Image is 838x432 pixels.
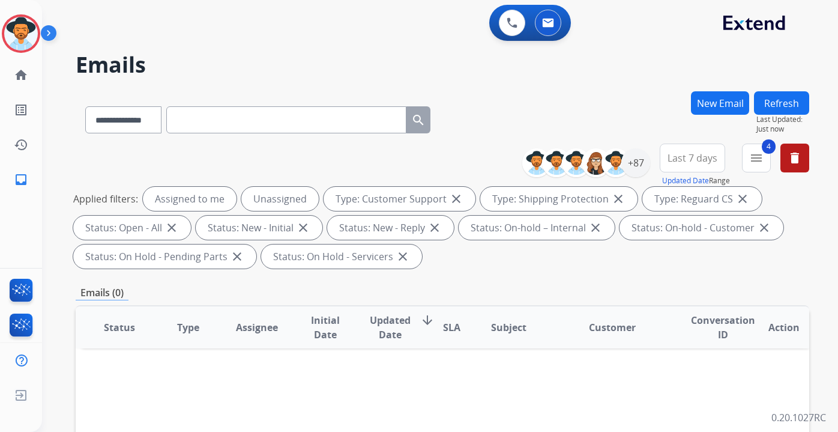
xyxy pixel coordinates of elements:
mat-icon: close [296,221,310,235]
p: Applied filters: [73,192,138,206]
div: +87 [621,148,650,177]
mat-icon: arrow_downward [420,313,435,327]
mat-icon: close [230,249,244,264]
button: Updated Date [662,176,709,186]
div: Status: On Hold - Pending Parts [73,245,256,269]
mat-icon: close [449,192,463,206]
img: avatar [4,17,38,50]
p: 0.20.1027RC [771,410,826,425]
div: Status: New - Reply [327,216,454,240]
div: Type: Reguard CS [642,187,762,211]
mat-icon: search [411,113,426,127]
div: Status: Open - All [73,216,191,240]
div: Assigned to me [143,187,237,211]
mat-icon: close [757,221,771,235]
mat-icon: home [14,68,28,82]
span: Status [104,320,135,335]
th: Action [740,306,809,348]
span: Updated Date [370,313,411,342]
mat-icon: close [735,192,750,206]
span: Type [177,320,199,335]
span: Initial Date [301,313,351,342]
mat-icon: close [611,192,625,206]
div: Status: On-hold – Internal [459,216,615,240]
div: Status: On-hold - Customer [619,216,783,240]
mat-icon: list_alt [14,103,28,117]
p: Emails (0) [76,285,128,300]
mat-icon: close [164,221,179,235]
span: Last 7 days [668,156,717,160]
div: Type: Shipping Protection [480,187,638,211]
span: SLA [443,320,460,335]
span: Just now [756,124,809,134]
div: Status: New - Initial [196,216,322,240]
mat-icon: close [396,249,410,264]
div: Unassigned [241,187,319,211]
span: Subject [491,320,526,335]
button: New Email [691,91,749,115]
button: Refresh [754,91,809,115]
span: Customer [589,320,636,335]
div: Status: On Hold - Servicers [261,245,422,269]
div: Type: Customer Support [324,187,475,211]
span: Last Updated: [756,115,809,124]
h2: Emails [76,53,809,77]
button: 4 [742,144,771,172]
mat-icon: inbox [14,172,28,187]
mat-icon: history [14,138,28,152]
button: Last 7 days [660,144,725,172]
mat-icon: close [588,221,603,235]
mat-icon: delete [788,151,802,165]
span: Assignee [236,320,278,335]
mat-icon: menu [749,151,764,165]
span: Conversation ID [691,313,755,342]
span: Range [662,175,730,186]
mat-icon: close [427,221,442,235]
span: 4 [762,139,776,154]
